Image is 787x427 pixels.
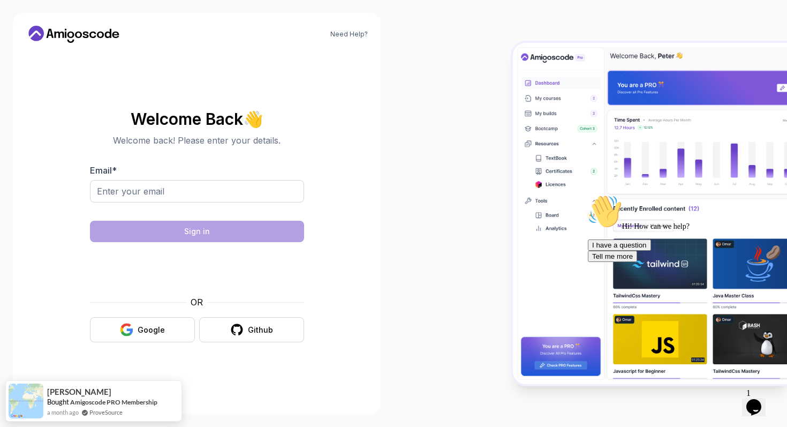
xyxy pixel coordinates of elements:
[89,408,123,417] a: ProveSource
[199,317,304,342] button: Github
[191,296,203,309] p: OR
[90,134,304,147] p: Welcome back! Please enter your details.
[248,325,273,335] div: Github
[47,398,69,406] span: Bought
[90,165,117,176] label: Email *
[90,110,304,128] h2: Welcome Back
[26,26,122,43] a: Home link
[70,398,157,406] a: Amigoscode PRO Membership
[90,317,195,342] button: Google
[184,226,210,237] div: Sign in
[330,30,368,39] a: Need Help?
[47,408,79,417] span: a month ago
[4,4,39,39] img: :wave:
[90,180,304,203] input: Enter your email
[4,61,54,72] button: Tell me more
[584,190,776,379] iframe: chat widget
[90,221,304,242] button: Sign in
[47,387,111,396] span: [PERSON_NAME]
[138,325,165,335] div: Google
[742,384,776,416] iframe: chat widget
[243,110,263,128] span: 👋
[513,43,787,385] img: Amigoscode Dashboard
[4,49,67,61] button: I have a question
[4,32,106,40] span: Hi! How can we help?
[9,384,43,418] img: provesource social proof notification image
[4,4,197,72] div: 👋Hi! How can we help?I have a questionTell me more
[116,249,278,289] iframe: Widget contendo caixa de seleção para desafio de segurança hCaptcha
